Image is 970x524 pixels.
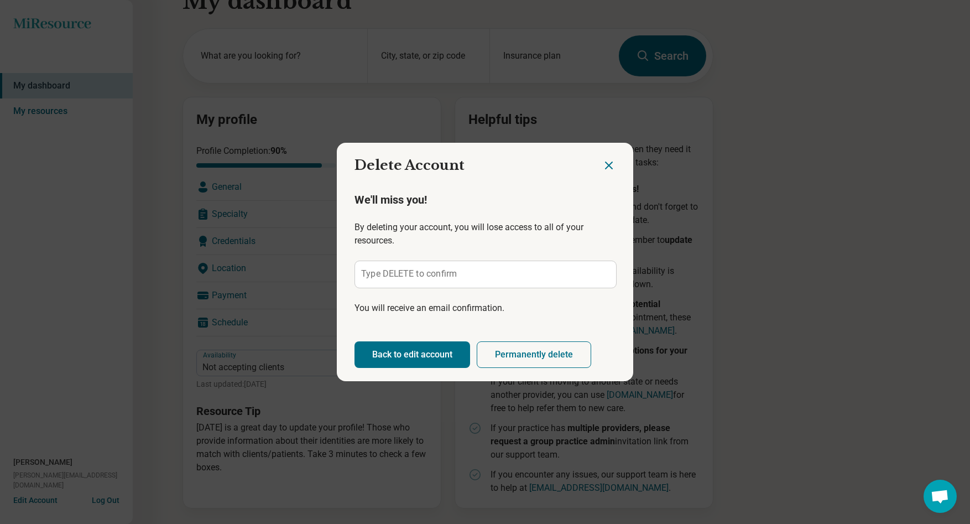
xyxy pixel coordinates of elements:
p: We'll miss you! [354,192,616,207]
button: Close dialog [602,159,616,172]
p: By deleting your account, you will lose access to all of your resources. [354,221,616,247]
button: Back to edit account [354,341,470,368]
h2: Delete Account [337,143,602,179]
p: You will receive an email confirmation. [354,302,616,315]
button: Permanently delete [477,341,591,368]
label: Type DELETE to confirm [361,269,457,278]
a: Open chat [924,480,957,513]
